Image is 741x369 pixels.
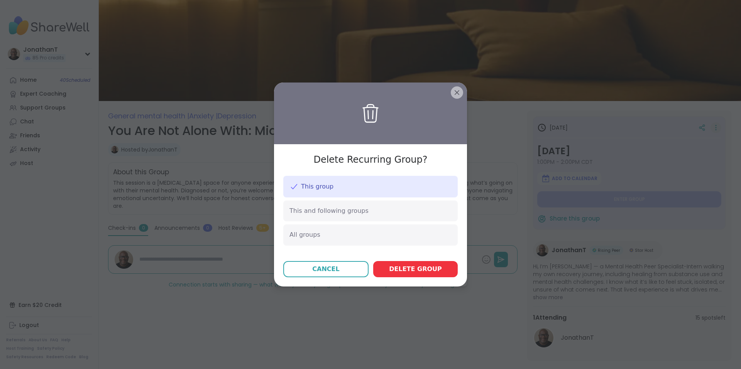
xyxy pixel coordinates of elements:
span: Delete group [389,265,442,274]
button: Delete group [373,261,458,277]
h3: Delete Recurring Group? [313,153,427,167]
span: This and following groups [289,207,369,215]
button: Cancel [283,261,369,277]
span: This group [301,182,333,191]
span: All groups [289,231,320,239]
div: Cancel [312,265,339,274]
